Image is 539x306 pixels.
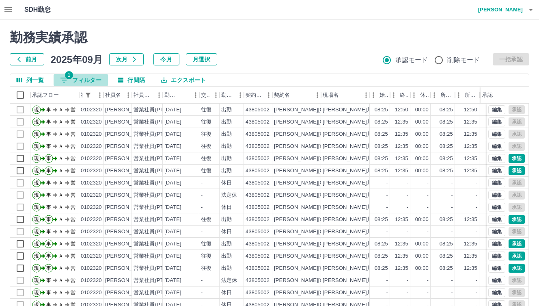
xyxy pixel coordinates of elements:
[46,131,51,137] text: 事
[105,216,149,224] div: [PERSON_NAME]
[134,167,176,175] div: 営業社員(PT契約)
[323,143,388,150] div: [PERSON_NAME]川小学校
[134,252,176,260] div: 営業社員(PT契約)
[164,87,178,104] div: 勤務日
[58,192,63,198] text: Ａ
[509,154,525,163] button: 承認
[164,228,181,236] div: [DATE]
[34,107,39,113] text: 現
[134,130,176,138] div: 営業社員(PT契約)
[71,204,75,210] text: 営
[375,216,388,224] div: 08:25
[321,87,370,104] div: 現場名
[274,179,374,187] div: [PERSON_NAME][GEOGRAPHIC_DATA]
[71,217,75,222] text: 営
[105,118,149,126] div: [PERSON_NAME]
[509,252,525,260] button: 承認
[476,228,477,236] div: -
[81,191,102,199] div: 0102320
[58,119,63,125] text: Ａ
[440,143,453,150] div: 08:25
[246,87,263,104] div: 契約コード
[201,179,203,187] div: -
[58,143,63,149] text: Ａ
[71,168,75,174] text: 営
[464,118,477,126] div: 12:35
[360,89,372,101] button: メニュー
[81,143,102,150] div: 0102320
[221,204,232,211] div: 休日
[455,87,479,104] div: 所定終業
[10,30,529,45] h2: 勤務実績承認
[246,155,269,163] div: 43805002
[386,228,388,236] div: -
[134,87,153,104] div: 社員区分
[440,240,453,248] div: 08:25
[274,216,374,224] div: [PERSON_NAME][GEOGRAPHIC_DATA]
[246,118,269,126] div: 43805002
[386,191,388,199] div: -
[163,87,199,104] div: 勤務日
[71,180,75,186] text: 営
[375,155,388,163] div: 08:25
[81,228,102,236] div: 0102320
[420,87,429,104] div: 休憩
[440,155,453,163] div: 08:25
[488,130,505,139] button: 編集
[221,179,232,187] div: 休日
[407,228,408,236] div: -
[134,228,176,236] div: 営業社員(PT契約)
[246,106,269,114] div: 43805002
[82,89,94,101] div: 1件のフィルターを適用中
[221,106,232,114] div: 出勤
[71,241,75,247] text: 営
[451,191,453,199] div: -
[274,118,374,126] div: [PERSON_NAME][GEOGRAPHIC_DATA]
[488,239,505,248] button: 編集
[105,228,149,236] div: [PERSON_NAME]
[201,252,211,260] div: 往復
[201,228,203,236] div: -
[323,204,388,211] div: [PERSON_NAME]川小学校
[46,143,51,149] text: 事
[415,106,429,114] div: 00:00
[323,191,388,199] div: [PERSON_NAME]川小学校
[155,74,212,86] button: エクスポート
[400,87,409,104] div: 終業
[386,204,388,211] div: -
[246,130,269,138] div: 43805002
[221,167,232,175] div: 出勤
[46,192,51,198] text: 事
[134,216,176,224] div: 営業社員(PT契約)
[415,240,429,248] div: 00:00
[46,180,51,186] text: 事
[274,204,374,211] div: [PERSON_NAME][GEOGRAPHIC_DATA]
[34,241,39,247] text: 現
[58,217,63,222] text: Ａ
[395,118,408,126] div: 12:35
[274,240,374,248] div: [PERSON_NAME][GEOGRAPHIC_DATA]
[488,252,505,260] button: 編集
[164,155,181,163] div: [DATE]
[375,240,388,248] div: 08:25
[46,217,51,222] text: 事
[509,166,525,175] button: 承認
[395,240,408,248] div: 12:35
[58,107,63,113] text: Ａ
[274,191,374,199] div: [PERSON_NAME][GEOGRAPHIC_DATA]
[440,167,453,175] div: 08:25
[58,241,63,247] text: Ａ
[246,191,269,199] div: 43805002
[201,106,211,114] div: 往復
[58,180,63,186] text: Ａ
[164,118,181,126] div: [DATE]
[427,191,429,199] div: -
[395,130,408,138] div: 12:35
[105,179,149,187] div: [PERSON_NAME]
[234,89,246,101] button: メニュー
[81,204,102,211] div: 0102320
[134,179,176,187] div: 営業社員(PT契約)
[375,143,388,150] div: 08:25
[71,229,75,234] text: 営
[81,167,102,175] div: 0102320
